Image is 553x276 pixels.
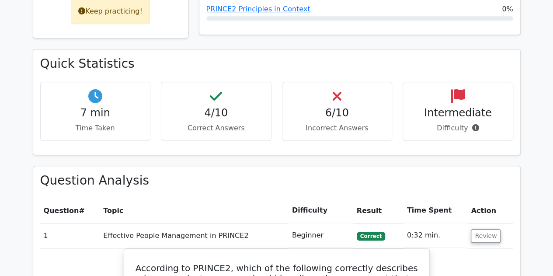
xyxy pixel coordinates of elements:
td: 0:32 min. [403,223,468,248]
h4: 7 min [48,107,143,119]
p: Correct Answers [168,123,264,133]
span: Question [44,206,79,215]
h4: Intermediate [410,107,506,119]
td: 1 [40,223,100,248]
th: # [40,198,100,223]
h4: 4/10 [168,107,264,119]
th: Action [467,198,513,223]
button: Review [471,229,501,243]
th: Difficulty [289,198,353,223]
p: Incorrect Answers [289,123,385,133]
h4: 6/10 [289,107,385,119]
td: Effective People Management in PRINCE2 [100,223,289,248]
th: Time Spent [403,198,468,223]
span: Correct [357,232,385,241]
span: 0% [502,4,513,14]
th: Topic [100,198,289,223]
th: Result [353,198,403,223]
p: Difficulty [410,123,506,133]
a: PRINCE2 Principles in Context [206,5,310,13]
h3: Quick Statistics [40,56,513,71]
td: Beginner [289,223,353,248]
p: Time Taken [48,123,143,133]
h3: Question Analysis [40,173,513,188]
